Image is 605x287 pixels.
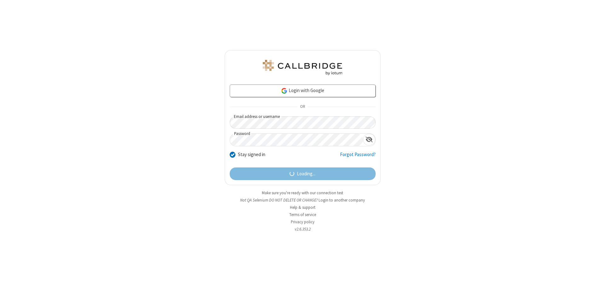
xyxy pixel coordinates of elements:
input: Password [230,134,363,146]
button: Login to another company [319,197,365,203]
div: Show password [363,134,375,145]
span: OR [297,102,308,111]
a: Privacy policy [291,219,314,225]
input: Email address or username [230,116,376,129]
img: google-icon.png [281,87,288,94]
a: Help & support [290,205,315,210]
button: Loading... [230,167,376,180]
a: Login with Google [230,85,376,97]
li: Not QA Selenium DO NOT DELETE OR CHANGE? [225,197,381,203]
label: Stay signed in [238,151,265,158]
a: Terms of service [289,212,316,217]
img: QA Selenium DO NOT DELETE OR CHANGE [262,60,343,75]
li: v2.6.353.2 [225,226,381,232]
a: Forgot Password? [340,151,376,163]
span: Loading... [297,170,315,178]
a: Make sure you're ready with our connection test [262,190,343,196]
